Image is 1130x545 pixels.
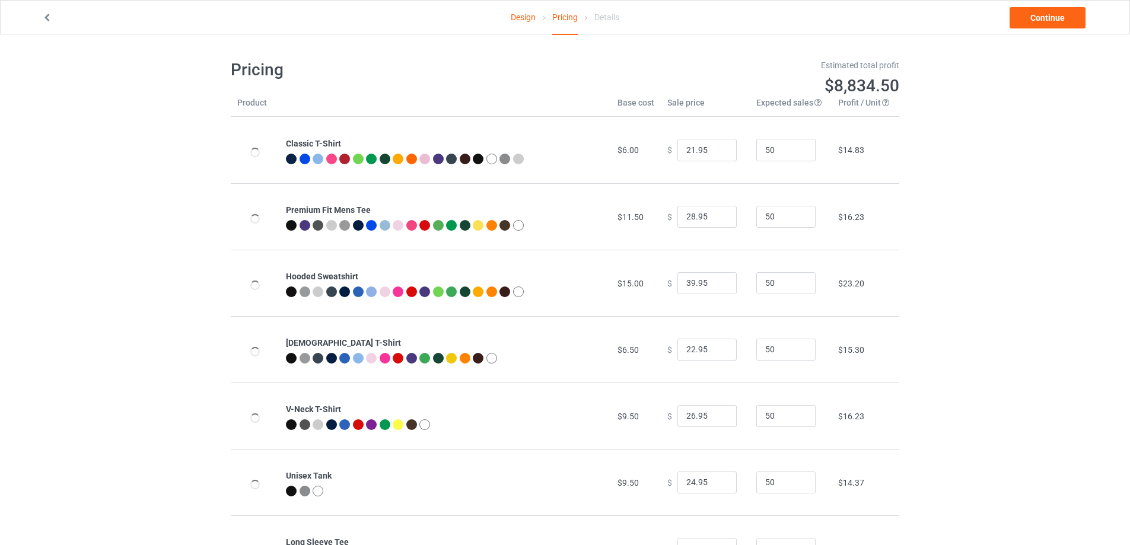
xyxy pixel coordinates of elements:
[231,97,279,117] th: Product
[661,97,750,117] th: Sale price
[832,97,899,117] th: Profit / Unit
[617,478,639,487] span: $9.50
[750,97,832,117] th: Expected sales
[667,278,672,288] span: $
[286,272,358,281] b: Hooded Sweatshirt
[286,139,341,148] b: Classic T-Shirt
[617,345,639,355] span: $6.50
[574,59,900,71] div: Estimated total profit
[611,97,661,117] th: Base cost
[617,145,639,155] span: $6.00
[667,212,672,221] span: $
[300,486,310,496] img: heather_texture.png
[667,477,672,487] span: $
[594,1,619,34] div: Details
[511,1,536,34] a: Design
[838,145,864,155] span: $14.83
[231,59,557,81] h1: Pricing
[617,412,639,421] span: $9.50
[286,205,371,215] b: Premium Fit Mens Tee
[667,411,672,420] span: $
[825,76,899,95] span: $8,834.50
[286,471,332,480] b: Unisex Tank
[838,412,864,421] span: $16.23
[1010,7,1086,28] a: Continue
[499,154,510,164] img: heather_texture.png
[838,279,864,288] span: $23.20
[838,478,864,487] span: $14.37
[617,279,644,288] span: $15.00
[838,345,864,355] span: $15.30
[838,212,864,222] span: $16.23
[617,212,644,222] span: $11.50
[339,220,350,231] img: heather_texture.png
[286,404,341,414] b: V-Neck T-Shirt
[286,338,401,348] b: [DEMOGRAPHIC_DATA] T-Shirt
[667,145,672,155] span: $
[552,1,578,35] div: Pricing
[667,345,672,354] span: $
